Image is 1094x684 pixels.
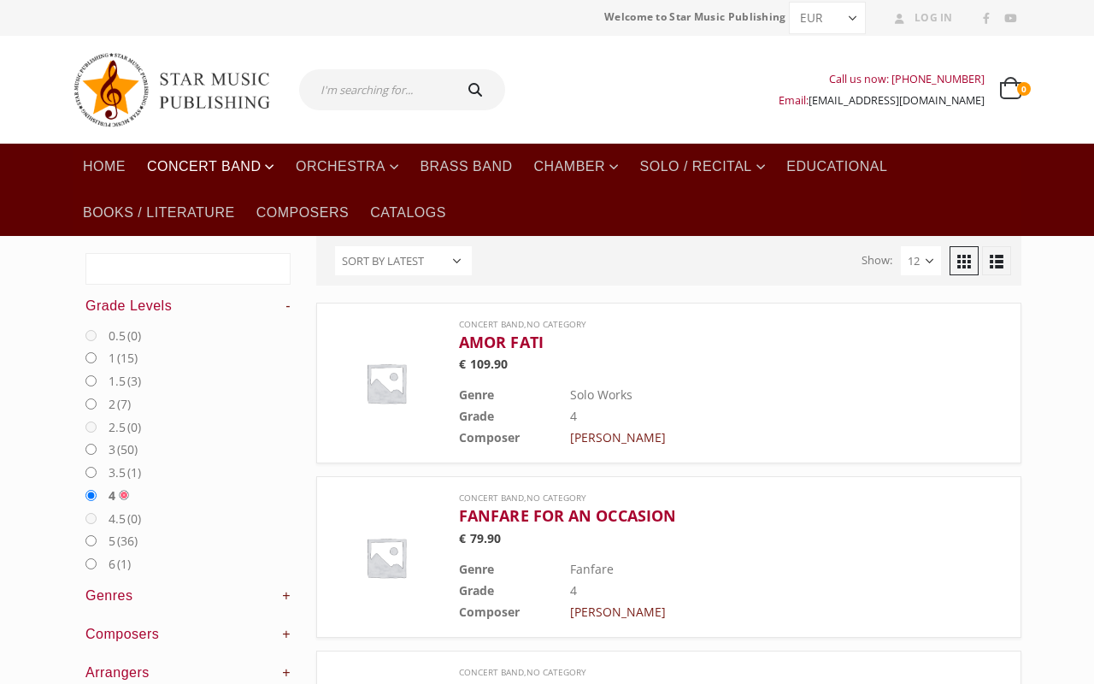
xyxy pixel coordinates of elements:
b: Genre [459,386,494,403]
b: Grade [459,582,494,598]
span: (15) [117,350,138,366]
span: (0) [127,510,141,527]
label: 2 [109,393,131,415]
button: Search [450,69,505,110]
label: 0.5 [109,325,141,346]
a: [PERSON_NAME] [570,429,666,445]
span: € [459,356,466,372]
span: (50) [117,441,138,457]
a: [PERSON_NAME] [570,604,666,620]
span: Welcome to Star Music Publishing [604,4,786,30]
bdi: 79.90 [459,530,501,546]
bdi: 109.90 [459,356,509,372]
label: 2.5 [109,416,141,438]
div: Call us now: [PHONE_NUMBER] [779,68,985,90]
a: Home [73,144,136,190]
span: (36) [117,533,138,549]
img: Delete [119,490,129,500]
span: (0) [127,327,141,344]
span: € [459,530,466,546]
a: Concert Band [137,144,285,190]
a: Composers [246,190,360,236]
label: 6 [109,553,131,575]
label: 3 [109,439,138,460]
b: Grade [459,408,494,424]
h4: Genres [85,587,291,605]
a: FANFARE FOR AN OCCASION [459,505,921,526]
span: , [459,317,921,332]
input: I'm searching for... [299,69,450,110]
label: 4 [109,485,115,506]
a: No Category [526,318,586,330]
label: 1 [109,347,138,369]
span: (3) [127,373,141,389]
a: No Category [526,492,586,504]
a: + [282,587,291,605]
h4: Composers [85,625,291,644]
a: Orchestra [285,144,409,190]
span: , [459,665,921,680]
a: Catalogs [360,190,456,236]
a: Books / Literature [73,190,245,236]
label: Show: [862,250,892,271]
a: Concert Band [459,318,524,330]
td: Fanfare [570,558,921,580]
a: No Category [526,666,586,678]
h4: Grade Levels [85,297,291,315]
a: Log In [888,7,953,29]
label: 4.5 [109,508,141,529]
a: Grid View [950,246,979,275]
td: Solo Works [570,384,921,405]
a: Chamber [524,144,629,190]
a: + [282,625,291,644]
a: List View [982,246,1011,275]
label: 1.5 [109,370,141,392]
a: Concert Band [459,666,524,678]
span: , [459,491,921,505]
a: Educational [776,144,897,190]
label: 3.5 [109,462,141,483]
img: Placeholder [331,327,442,439]
b: Composer [459,429,520,445]
b: Composer [459,604,520,620]
td: 4 [570,580,921,601]
b: Genre [459,561,494,577]
div: Email: [779,90,985,111]
span: (7) [117,396,131,412]
img: Star Music Publishing [73,44,286,135]
a: + [282,663,291,682]
span: (1) [117,556,131,572]
span: (0) [127,419,141,435]
span: 0 [1017,82,1031,96]
label: 5 [109,530,138,551]
h4: Arrangers [85,663,291,682]
a: Solo / Recital [630,144,776,190]
select: Shop order [335,246,472,275]
a: Brass Band [409,144,522,190]
a: Concert Band [459,492,524,504]
a: Youtube [999,8,1021,30]
a: - [285,297,291,315]
td: 4 [570,405,921,427]
a: [EMAIL_ADDRESS][DOMAIN_NAME] [809,93,985,108]
span: (1) [127,464,141,481]
a: Facebook [975,8,997,30]
a: AMOR FATI [459,332,921,352]
img: Placeholder [331,502,442,613]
